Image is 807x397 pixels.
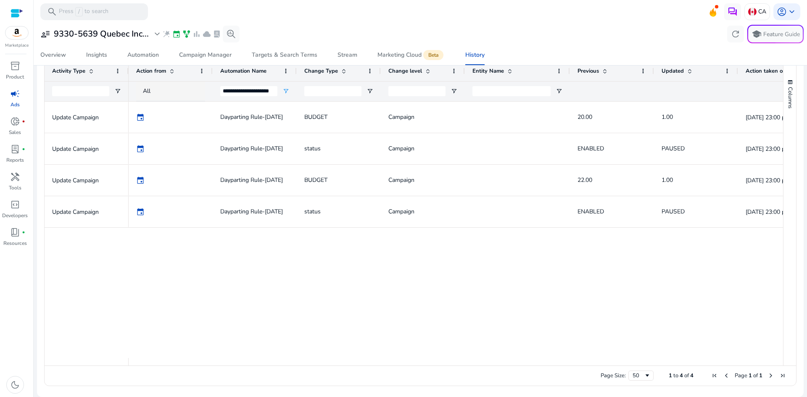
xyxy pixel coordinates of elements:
[601,372,626,379] div: Page Size:
[578,113,592,121] span: 20.00
[735,372,747,379] span: Page
[748,8,757,16] img: ca.svg
[465,52,485,58] div: History
[377,52,445,58] div: Marketing Cloud
[451,88,457,95] button: Open Filter Menu
[226,29,236,39] span: search_insights
[172,30,181,38] span: event
[673,372,678,379] span: to
[388,113,414,121] span: Campaign
[136,145,145,153] span: event
[746,67,786,75] span: Action taken on
[220,108,283,126] span: Dayparting Rule-[DATE]
[220,67,266,75] span: Automation Name
[304,145,321,152] span: status
[388,176,414,184] span: Campaign
[3,239,27,247] p: Resources
[338,52,357,58] div: Stream
[127,52,159,58] div: Automation
[52,86,109,96] input: Activity Type Filter Input
[22,120,25,123] span: fiber_manual_record
[136,113,145,121] span: event
[22,231,25,234] span: fiber_manual_record
[52,67,85,75] span: Activity Type
[752,29,762,39] span: school
[9,129,21,136] p: Sales
[220,140,283,157] span: Dayparting Rule-[DATE]
[787,7,797,17] span: keyboard_arrow_down
[10,200,20,210] span: code_blocks
[423,50,443,60] span: Beta
[6,156,24,164] p: Reports
[759,372,762,379] span: 1
[662,208,685,216] span: PAUSED
[662,176,673,184] span: 1.00
[179,52,232,58] div: Campaign Manager
[628,371,654,381] div: Page Size
[304,176,327,184] span: BUDGET
[578,176,592,184] span: 22.00
[779,372,786,379] div: Last Page
[10,89,20,99] span: campaign
[777,7,787,17] span: account_circle
[304,208,321,216] span: status
[52,172,121,189] p: Update Campaign
[388,67,422,75] span: Change level
[193,30,201,38] span: bar_chart
[749,372,752,379] span: 1
[203,30,211,38] span: cloud
[40,52,66,58] div: Overview
[282,88,289,95] button: Open Filter Menu
[711,372,718,379] div: First Page
[388,145,414,152] span: Campaign
[114,88,121,95] button: Open Filter Menu
[11,101,20,108] p: Ads
[152,29,162,39] span: expand_more
[10,144,20,154] span: lab_profile
[52,203,121,221] p: Update Campaign
[75,7,83,16] span: /
[662,67,684,75] span: Updated
[162,30,171,38] span: wand_stars
[786,87,794,108] span: Columns
[556,88,562,95] button: Open Filter Menu
[662,145,685,152] span: PAUSED
[753,372,758,379] span: of
[763,30,800,39] p: Feature Guide
[662,113,673,121] span: 1.00
[10,116,20,126] span: donut_small
[143,87,150,95] span: All
[52,109,121,126] p: Update Campaign
[367,88,373,95] button: Open Filter Menu
[252,52,317,58] div: Targets & Search Terms
[182,30,191,38] span: family_history
[9,184,21,192] p: Tools
[472,67,504,75] span: Entity Name
[758,4,766,19] p: CA
[388,86,446,96] input: Change level Filter Input
[220,86,277,96] input: Automation Name Filter Input
[723,372,730,379] div: Previous Page
[6,73,24,81] p: Product
[22,147,25,151] span: fiber_manual_record
[10,61,20,71] span: inventory_2
[136,208,145,216] span: event
[223,26,240,42] button: search_insights
[304,113,327,121] span: BUDGET
[2,212,28,219] p: Developers
[304,86,361,96] input: Change Type Filter Input
[680,372,683,379] span: 4
[5,26,28,39] img: amazon.svg
[684,372,689,379] span: of
[220,203,283,220] span: Dayparting Rule-[DATE]
[388,208,414,216] span: Campaign
[578,208,604,216] span: ENABLED
[5,42,29,49] p: Marketplace
[40,29,50,39] span: user_attributes
[731,29,741,39] span: refresh
[10,380,20,390] span: dark_mode
[10,227,20,237] span: book_4
[767,372,774,379] div: Next Page
[86,52,107,58] div: Insights
[472,86,551,96] input: Entity Name Filter Input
